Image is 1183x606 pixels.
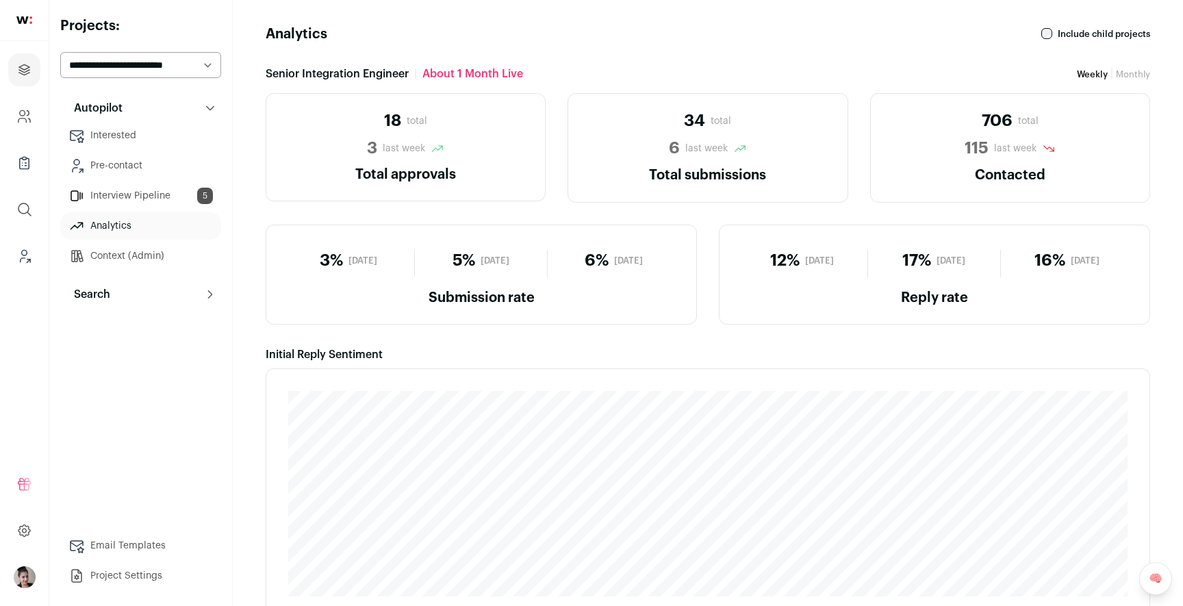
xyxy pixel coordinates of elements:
[66,286,110,303] p: Search
[711,114,731,128] span: total
[348,255,377,266] span: [DATE]
[1071,255,1099,266] span: [DATE]
[982,110,1013,132] span: 706
[266,25,327,44] h1: Analytics
[14,566,36,588] img: 8072482-medium_jpg
[60,281,221,308] button: Search
[60,182,221,210] a: Interview Pipeline5
[60,562,221,590] a: Project Settings
[384,110,401,132] span: 18
[887,165,1133,186] h2: Contacted
[66,100,123,116] p: Autopilot
[937,255,965,266] span: [DATE]
[994,142,1036,155] span: last week
[770,250,800,272] span: 12%
[805,255,834,266] span: [DATE]
[320,250,343,272] span: 3%
[414,66,417,82] span: |
[383,142,425,155] span: last week
[685,142,728,155] span: last week
[367,138,377,160] span: 3
[1058,29,1150,40] label: Include child projects
[8,147,40,179] a: Company Lists
[407,114,427,128] span: total
[684,110,705,132] span: 34
[585,250,609,272] span: 6%
[481,255,509,266] span: [DATE]
[902,250,931,272] span: 17%
[60,16,221,36] h2: Projects:
[1034,250,1065,272] span: 16%
[1116,70,1150,79] a: Monthly
[60,532,221,559] a: Email Templates
[8,53,40,86] a: Projects
[8,100,40,133] a: Company and ATS Settings
[1139,562,1172,595] a: 🧠
[1077,70,1108,79] span: Weekly
[197,188,213,204] span: 5
[1110,68,1113,79] span: |
[266,346,1150,363] div: Initial Reply Sentiment
[614,255,643,266] span: [DATE]
[283,165,529,184] h2: Total approvals
[422,66,523,82] span: about 1 month Live
[60,94,221,122] button: Autopilot
[266,66,409,82] span: Senior Integration Engineer
[669,138,680,160] span: 6
[736,288,1133,307] h2: Reply rate
[453,250,475,272] span: 5%
[60,212,221,240] a: Analytics
[585,165,830,186] h2: Total submissions
[965,138,989,160] span: 115
[60,122,221,149] a: Interested
[8,240,40,273] a: Leads (Backoffice)
[60,152,221,179] a: Pre-contact
[283,288,680,307] h2: Submission rate
[1018,114,1039,128] span: total
[16,16,32,24] img: wellfound-shorthand-0d5821cbd27db2630d0214b213865d53afaa358527fdda9d0ea32b1df1b89c2c.svg
[60,242,221,270] a: Context (Admin)
[14,566,36,588] button: Open dropdown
